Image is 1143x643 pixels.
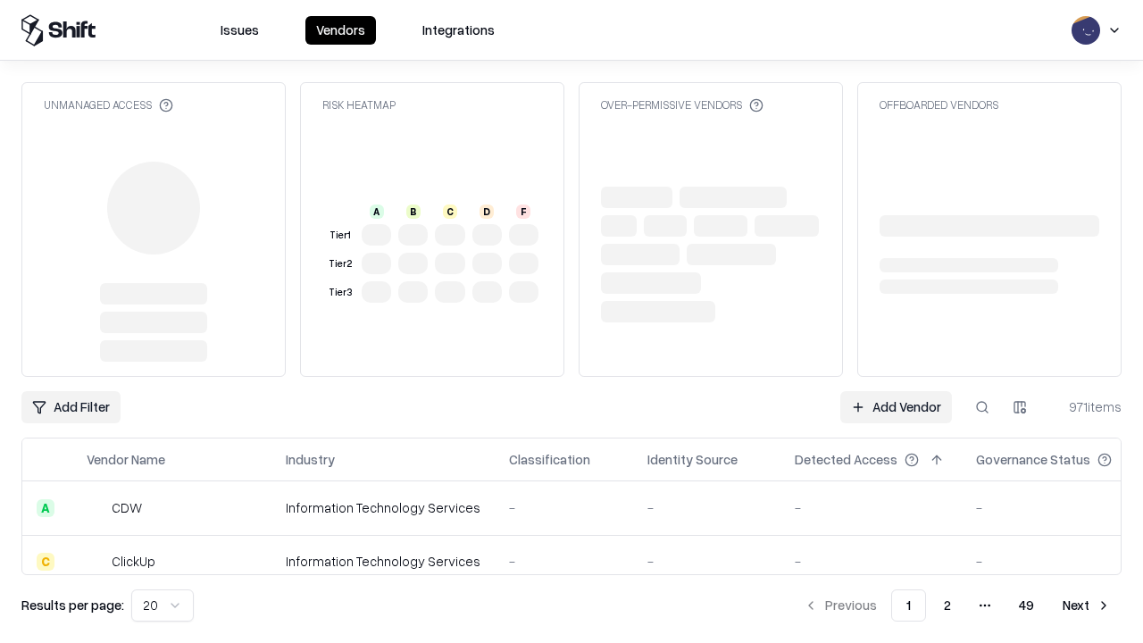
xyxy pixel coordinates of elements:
div: Risk Heatmap [322,97,396,113]
div: Information Technology Services [286,552,480,571]
div: Identity Source [647,450,738,469]
p: Results per page: [21,596,124,614]
div: - [976,498,1140,517]
div: C [443,205,457,219]
div: Tier 2 [326,256,355,271]
button: 49 [1005,589,1048,622]
div: Unmanaged Access [44,97,173,113]
div: A [37,499,54,517]
div: Tier 1 [326,228,355,243]
div: Vendor Name [87,450,165,469]
button: 2 [930,589,965,622]
button: Add Filter [21,391,121,423]
div: Offboarded Vendors [880,97,998,113]
div: Classification [509,450,590,469]
div: Information Technology Services [286,498,480,517]
nav: pagination [793,589,1122,622]
div: ClickUp [112,552,155,571]
div: - [795,498,947,517]
button: 1 [891,589,926,622]
div: A [370,205,384,219]
div: Detected Access [795,450,897,469]
div: CDW [112,498,142,517]
button: Issues [210,16,270,45]
button: Next [1052,589,1122,622]
div: Over-Permissive Vendors [601,97,763,113]
div: - [509,552,619,571]
div: F [516,205,530,219]
div: 971 items [1050,397,1122,416]
div: - [976,552,1140,571]
button: Vendors [305,16,376,45]
a: Add Vendor [840,391,952,423]
div: - [795,552,947,571]
div: - [647,498,766,517]
div: Governance Status [976,450,1090,469]
div: Tier 3 [326,285,355,300]
div: Industry [286,450,335,469]
div: - [647,552,766,571]
button: Integrations [412,16,505,45]
div: C [37,553,54,571]
div: - [509,498,619,517]
img: CDW [87,499,104,517]
div: D [480,205,494,219]
img: ClickUp [87,553,104,571]
div: B [406,205,421,219]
